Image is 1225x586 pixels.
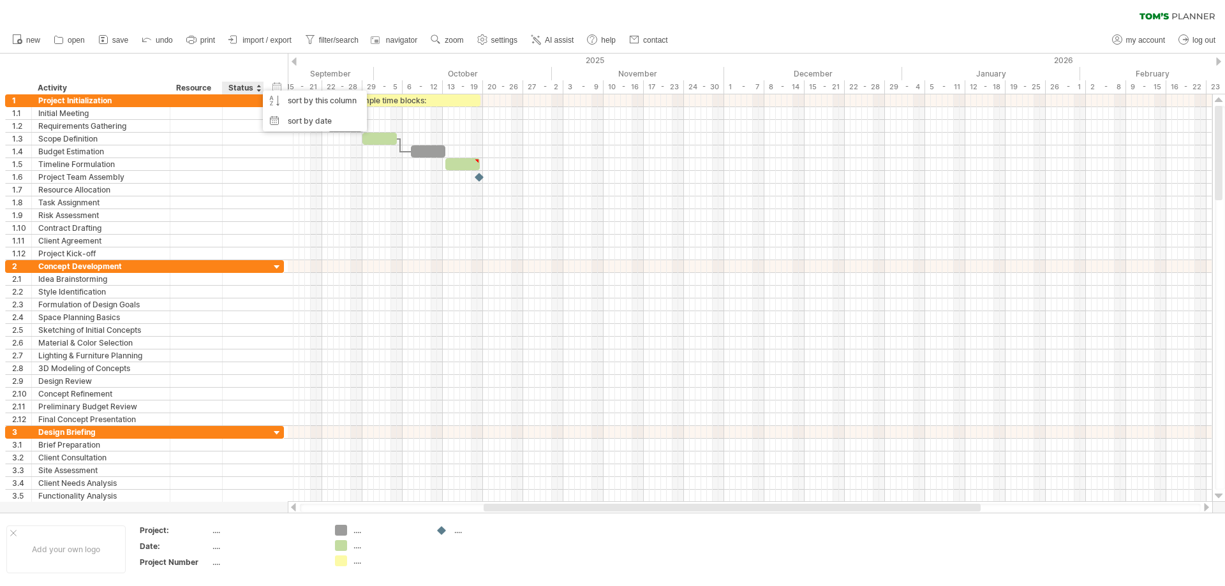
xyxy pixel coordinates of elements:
a: save [95,32,132,48]
div: .... [212,541,320,552]
div: Concept Refinement [38,388,163,400]
div: .... [212,557,320,568]
div: 1.11 [12,235,31,247]
div: 10 - 16 [604,80,644,94]
span: new [26,36,40,45]
div: 2.6 [12,337,31,349]
div: 3.1 [12,439,31,451]
a: settings [474,32,521,48]
div: Lighting & Furniture Planning [38,349,163,362]
div: .... [454,525,524,536]
div: 13 - 19 [443,80,483,94]
div: Material & Color Selection [38,337,163,349]
span: help [601,36,616,45]
div: sort by this column [263,91,367,111]
div: 2.9 [12,375,31,387]
div: 2.8 [12,362,31,374]
div: October 2025 [374,67,552,80]
div: Project Initialization [38,94,163,106]
a: import / export [225,32,295,48]
div: Status [228,82,256,94]
span: AI assist [545,36,574,45]
span: zoom [445,36,463,45]
div: Client Consultation [38,451,163,464]
div: Project Kick-off [38,247,163,260]
div: Project: [140,525,210,536]
div: 24 - 30 [684,80,724,94]
div: Resource Allocation [38,184,163,196]
span: print [200,36,215,45]
div: Resource [176,82,215,94]
div: Formulation of Design Goals [38,298,163,311]
div: 3 [12,426,31,438]
a: my account [1109,32,1169,48]
div: 3 - 9 [563,80,604,94]
div: Preliminary Budget Review [38,400,163,413]
div: 27 - 2 [523,80,563,94]
div: 8 - 14 [764,80,805,94]
span: import / export [242,36,292,45]
div: example time blocks: [293,94,480,106]
div: 22 - 28 [845,80,885,94]
div: September 2025 [202,67,374,80]
div: 2.2 [12,286,31,298]
div: Style Identification [38,286,163,298]
div: 2.4 [12,311,31,323]
div: 2.1 [12,273,31,285]
span: filter/search [319,36,359,45]
div: 2.5 [12,324,31,336]
div: 2 - 8 [1086,80,1126,94]
div: Requirements Gathering [38,120,163,132]
span: settings [491,36,517,45]
a: navigator [369,32,421,48]
a: zoom [427,32,467,48]
div: Initial Meeting [38,107,163,119]
div: 3.2 [12,451,31,464]
div: Timeline Formulation [38,158,163,170]
div: 16 - 22 [1166,80,1206,94]
div: 26 - 1 [1046,80,1086,94]
div: 1.2 [12,120,31,132]
div: 20 - 26 [483,80,523,94]
div: 29 - 4 [885,80,925,94]
span: contact [643,36,668,45]
a: filter/search [302,32,362,48]
div: Client Agreement [38,235,163,247]
div: 1.5 [12,158,31,170]
a: contact [626,32,672,48]
div: Project Team Assembly [38,171,163,183]
div: 6 - 12 [403,80,443,94]
div: 1.7 [12,184,31,196]
div: Activity [38,82,163,94]
div: 15 - 21 [282,80,322,94]
div: 2 [12,260,31,272]
div: 2.10 [12,388,31,400]
div: Date: [140,541,210,552]
div: 1.3 [12,133,31,145]
div: Budget Estimation [38,145,163,157]
div: Project Number [140,557,210,568]
div: .... [353,555,423,566]
div: Risk Assessment [38,209,163,221]
div: 1.9 [12,209,31,221]
div: .... [353,540,423,551]
div: Idea Brainstorming [38,273,163,285]
div: 12 - 18 [965,80,1006,94]
div: 1.1 [12,107,31,119]
div: Concept Development [38,260,163,272]
div: 22 - 28 [322,80,362,94]
div: Design Review [38,375,163,387]
div: 3D Modeling of Concepts [38,362,163,374]
div: 3.3 [12,464,31,476]
div: Scope Definition [38,133,163,145]
span: open [68,36,85,45]
div: .... [353,525,423,536]
a: help [584,32,620,48]
a: log out [1175,32,1219,48]
div: Contract Drafting [38,222,163,234]
a: new [9,32,44,48]
div: 3.4 [12,477,31,489]
div: December 2025 [724,67,902,80]
div: Functionality Analysis [38,490,163,502]
div: 15 - 21 [805,80,845,94]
